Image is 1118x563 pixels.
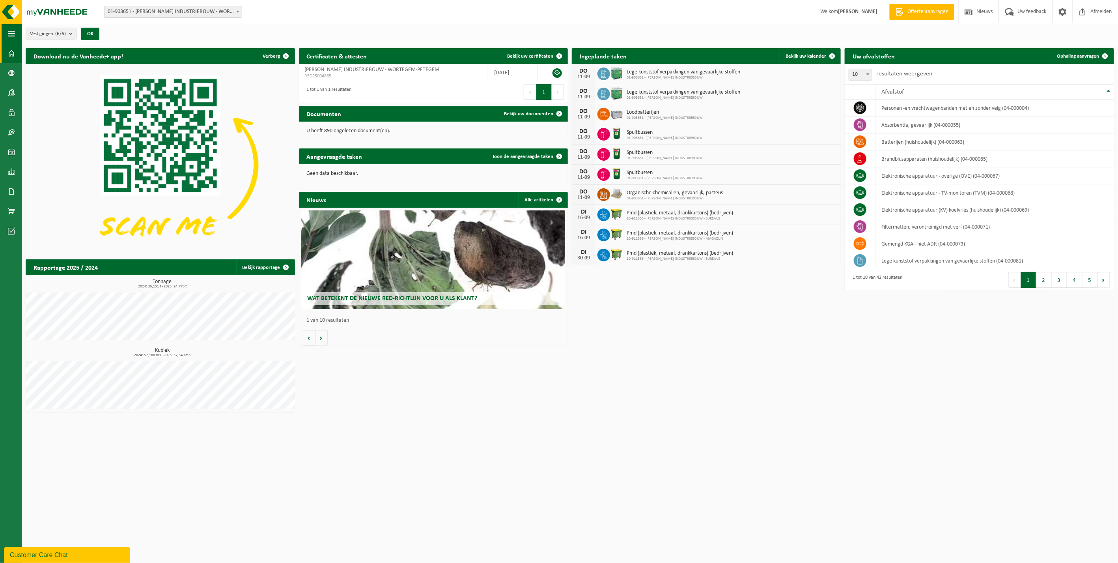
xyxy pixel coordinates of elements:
[627,196,723,201] span: 01-903651 - [PERSON_NAME] INDUSTRIEBOUW
[299,48,375,64] h2: Certificaten & attesten
[299,148,370,164] h2: Aangevraagde taken
[627,170,703,176] span: Spuitbussen
[627,176,703,181] span: 01-903651 - [PERSON_NAME] INDUSTRIEBOUW
[576,108,592,114] div: DO
[627,89,740,96] span: Lege kunststof verpakkingen van gevaarlijke stoffen
[881,89,904,95] span: Afvalstof
[875,150,1114,167] td: brandblusapparaten (huishoudelijk) (04-000065)
[627,150,703,156] span: Spuitbussen
[875,167,1114,184] td: elektronische apparatuur - overige (OVE) (04-000067)
[576,155,592,160] div: 11-09
[576,209,592,215] div: DI
[576,135,592,140] div: 11-09
[627,250,733,257] span: Pmd (plastiek, metaal, drankkartons) (bedrijven)
[576,114,592,120] div: 11-09
[576,169,592,175] div: DO
[81,28,99,40] button: OK
[576,229,592,235] div: DI
[501,48,567,64] a: Bekijk uw certificaten
[889,4,954,20] a: Offerte aanvragen
[536,84,552,100] button: 1
[610,147,623,160] img: PB-OT-0200-MET-00-03
[30,285,295,289] span: 2024: 36,151 t - 2025: 24,775 t
[524,84,536,100] button: Previous
[576,215,592,221] div: 16-09
[610,207,623,221] img: WB-1100-HPE-GN-50
[610,187,623,201] img: LP-PA-00000-WDN-11
[627,257,733,261] span: 10-911555 - [PERSON_NAME] INDUSTRIEBOUW - BUREAUS
[263,54,280,59] span: Verberg
[301,210,565,309] a: Wat betekent de nieuwe RED-richtlijn voor u als klant?
[610,66,623,81] img: PB-HB-1400-HPE-GN-11
[576,189,592,195] div: DO
[627,109,703,116] span: Loodbatterijen
[307,128,560,134] p: U heeft 890 ongelezen document(en).
[779,48,840,64] a: Bekijk uw kalender
[492,154,553,159] span: Toon de aangevraagde taken
[875,235,1114,252] td: gemengd KGA - niet ADR (04-000073)
[30,353,295,357] span: 2024: 57,180 m3 - 2025: 37,340 m3
[627,230,733,236] span: Pmd (plastiek, metaal, drankkartons) (bedrijven)
[845,48,903,64] h2: Uw afvalstoffen
[488,64,538,81] td: [DATE]
[627,75,740,80] span: 01-903651 - [PERSON_NAME] INDUSTRIEBOUW
[576,235,592,241] div: 16-09
[1057,54,1099,59] span: Ophaling aanvragen
[307,171,560,176] p: Geen data beschikbaar.
[576,195,592,201] div: 11-09
[610,167,623,180] img: PB-OT-0200-MET-00-03
[299,106,349,121] h2: Documenten
[627,116,703,120] span: 01-903651 - [PERSON_NAME] INDUSTRIEBOUW
[30,28,66,40] span: Vestigingen
[552,84,564,100] button: Next
[627,129,703,136] span: Spuitbussen
[26,48,131,64] h2: Download nu de Vanheede+ app!
[576,68,592,74] div: DO
[838,9,877,15] strong: [PERSON_NAME]
[305,73,482,79] span: RED25004865
[627,236,733,241] span: 10-911556 - [PERSON_NAME] INDUSTRIEBOUW - MAGAZIJN
[610,127,623,140] img: PB-OT-0200-MET-00-03
[303,330,315,346] button: Vorige
[486,148,567,164] a: Toon de aangevraagde taken
[1067,272,1083,288] button: 4
[627,210,733,216] span: Pmd (plastiek, metaal, drankkartons) (bedrijven)
[875,133,1114,150] td: batterijen (huishoudelijk) (04-000063)
[849,69,872,81] span: 10
[576,249,592,255] div: DI
[518,192,567,208] a: Alle artikelen
[105,6,242,17] span: 01-903651 - WILLY NAESSENS INDUSTRIEBOUW - WORTEGEM-PETEGEM
[849,69,872,80] span: 10
[576,94,592,100] div: 11-09
[876,71,932,77] label: resultaten weergeven
[4,546,132,563] iframe: chat widget
[1008,272,1021,288] button: Previous
[307,295,477,302] span: Wat betekent de nieuwe RED-richtlijn voor u als klant?
[875,116,1114,133] td: absorbentia, gevaarlijk (04-000055)
[1098,272,1110,288] button: Next
[507,54,553,59] span: Bekijk uw certificaten
[299,192,334,207] h2: Nieuws
[627,216,733,221] span: 10-911555 - [PERSON_NAME] INDUSTRIEBOUW - BUREAUS
[303,83,352,101] div: 1 tot 1 van 1 resultaten
[1021,272,1036,288] button: 1
[26,28,77,39] button: Vestigingen(6/6)
[875,218,1114,235] td: filtermatten, verontreinigd met verf (04-000071)
[627,156,703,161] span: 01-903651 - [PERSON_NAME] INDUSTRIEBOUW
[576,255,592,261] div: 30-09
[307,318,564,323] p: 1 van 10 resultaten
[576,148,592,155] div: DO
[875,252,1114,269] td: lege kunststof verpakkingen van gevaarlijke stoffen (04-000081)
[786,54,826,59] span: Bekijk uw kalender
[257,48,294,64] button: Verberg
[875,201,1114,218] td: elektronische apparatuur (KV) koelvries (huishoudelijk) (04-000069)
[610,86,623,101] img: PB-HB-1400-HPE-GN-11
[236,259,294,275] a: Bekijk rapportage
[627,136,703,141] span: 01-903651 - [PERSON_NAME] INDUSTRIEBOUW
[504,111,553,116] span: Bekijk uw documenten
[875,184,1114,201] td: elektronische apparatuur - TV-monitoren (TVM) (04-000068)
[104,6,242,18] span: 01-903651 - WILLY NAESSENS INDUSTRIEBOUW - WORTEGEM-PETEGEM
[610,248,623,261] img: WB-1100-HPE-GN-50
[30,348,295,357] h3: Kubiek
